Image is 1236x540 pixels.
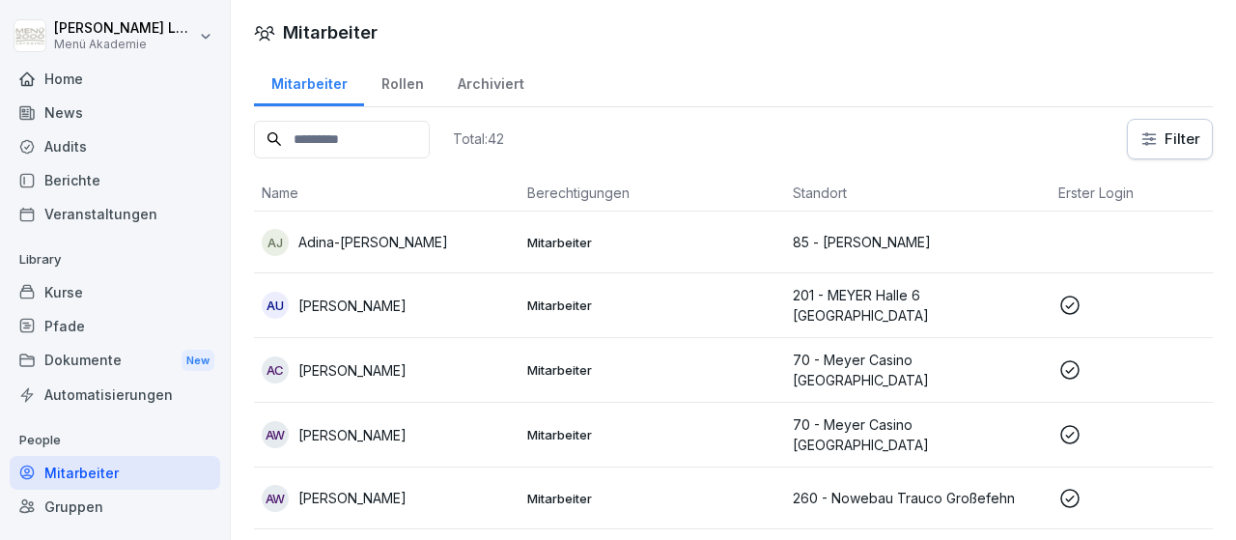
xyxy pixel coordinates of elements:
[10,378,220,412] a: Automatisierungen
[527,234,777,251] p: Mitarbeiter
[527,490,777,507] p: Mitarbeiter
[10,129,220,163] a: Audits
[262,485,289,512] div: AW
[527,426,777,443] p: Mitarbeiter
[298,360,407,381] p: [PERSON_NAME]
[298,296,407,316] p: [PERSON_NAME]
[10,456,220,490] a: Mitarbeiter
[10,425,220,456] p: People
[262,229,289,256] div: AJ
[262,421,289,448] div: AW
[182,350,214,372] div: New
[254,175,520,212] th: Name
[10,244,220,275] p: Library
[10,96,220,129] a: News
[10,163,220,197] a: Berichte
[10,309,220,343] a: Pfade
[10,343,220,379] div: Dokumente
[785,175,1051,212] th: Standort
[54,20,195,37] p: [PERSON_NAME] Lechler
[520,175,785,212] th: Berechtigungen
[527,361,777,379] p: Mitarbeiter
[283,19,378,45] h1: Mitarbeiter
[793,285,1043,326] p: 201 - MEYER Halle 6 [GEOGRAPHIC_DATA]
[10,62,220,96] a: Home
[10,490,220,524] a: Gruppen
[298,232,448,252] p: Adina-[PERSON_NAME]
[793,232,1043,252] p: 85 - [PERSON_NAME]
[793,350,1043,390] p: 70 - Meyer Casino [GEOGRAPHIC_DATA]
[453,129,504,148] p: Total: 42
[10,275,220,309] a: Kurse
[54,38,195,51] p: Menü Akademie
[262,292,289,319] div: AU
[10,197,220,231] a: Veranstaltungen
[1139,129,1200,149] div: Filter
[793,414,1043,455] p: 70 - Meyer Casino [GEOGRAPHIC_DATA]
[10,343,220,379] a: DokumenteNew
[793,488,1043,508] p: 260 - Nowebau Trauco Großefehn
[527,297,777,314] p: Mitarbeiter
[298,425,407,445] p: [PERSON_NAME]
[298,488,407,508] p: [PERSON_NAME]
[262,356,289,384] div: AC
[440,57,541,106] a: Archiviert
[1128,120,1212,158] button: Filter
[364,57,440,106] a: Rollen
[254,57,364,106] a: Mitarbeiter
